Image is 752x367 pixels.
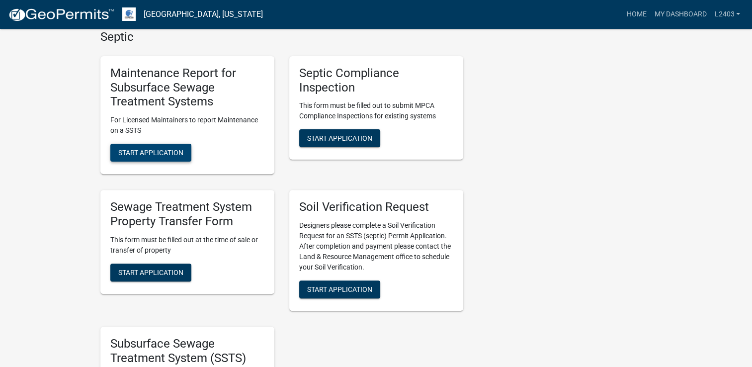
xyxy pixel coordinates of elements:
[110,200,264,229] h5: Sewage Treatment System Property Transfer Form
[710,5,744,24] a: L2403
[100,30,463,44] h4: Septic
[110,144,191,162] button: Start Application
[299,220,453,273] p: Designers please complete a Soil Verification Request for an SSTS (septic) Permit Application. Af...
[650,5,710,24] a: My Dashboard
[110,264,191,281] button: Start Application
[118,149,183,157] span: Start Application
[622,5,650,24] a: Home
[299,200,453,214] h5: Soil Verification Request
[299,100,453,121] p: This form must be filled out to submit MPCA Compliance Inspections for existing systems
[299,129,380,147] button: Start Application
[110,66,264,109] h5: Maintenance Report for Subsurface Sewage Treatment Systems
[307,285,372,293] span: Start Application
[110,235,264,256] p: This form must be filled out at the time of sale or transfer of property
[299,280,380,298] button: Start Application
[122,7,136,21] img: Otter Tail County, Minnesota
[110,115,264,136] p: For Licensed Maintainers to report Maintenance on a SSTS
[299,66,453,95] h5: Septic Compliance Inspection
[307,134,372,142] span: Start Application
[118,268,183,276] span: Start Application
[144,6,263,23] a: [GEOGRAPHIC_DATA], [US_STATE]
